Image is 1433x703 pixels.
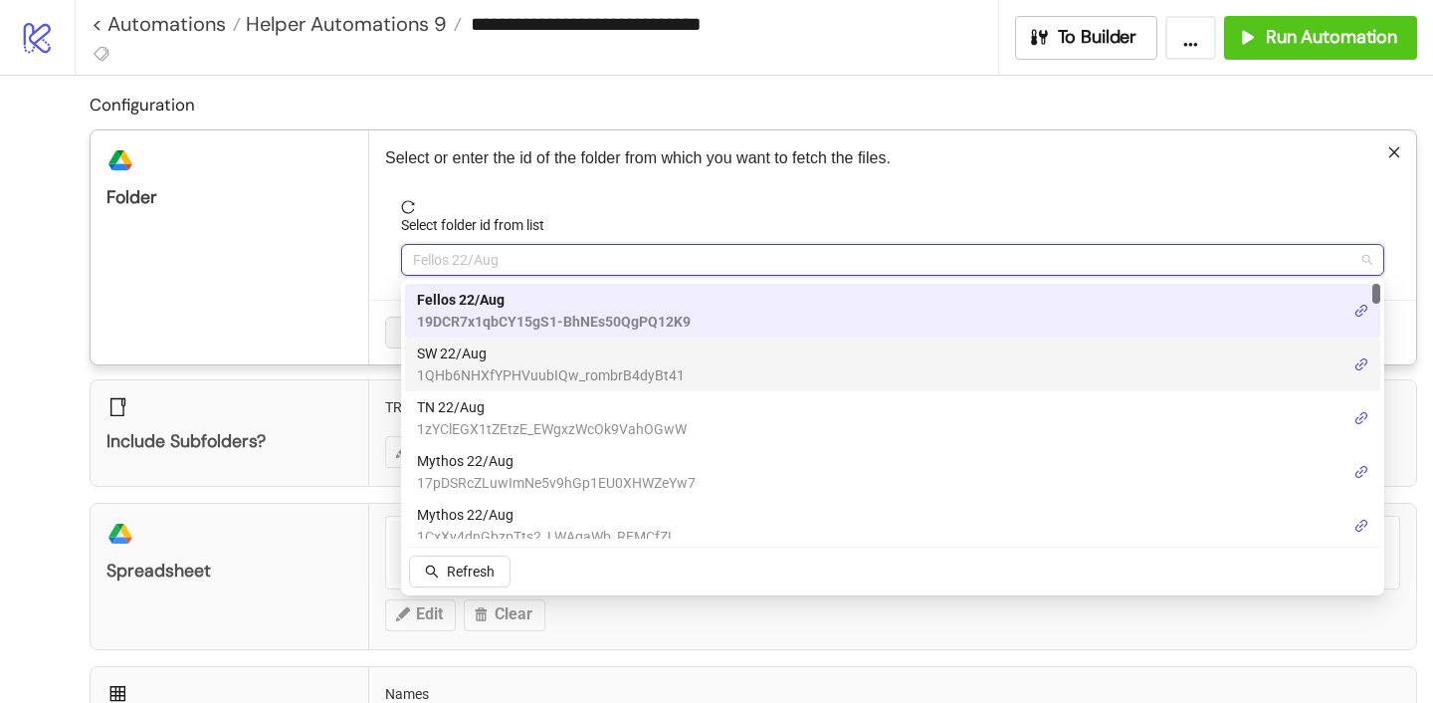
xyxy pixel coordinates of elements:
span: 1CxXy4dnGbzpTts2_LWAgaWb_REMCfZL_ [417,526,682,548]
div: TN 22/Aug [405,391,1380,445]
span: search [425,565,439,579]
label: Select folder id from list [401,214,557,236]
button: Refresh [409,556,511,587]
span: 19DCR7x1qbCY15gS1-BhNEs50QgPQ12K9 [417,311,691,333]
span: Fellos 22/Aug [413,245,1372,275]
a: link [1354,461,1368,483]
button: Run Automation [1224,16,1417,60]
button: Cancel [385,317,459,349]
span: 17pDSRcZLuwImNe5v9hGp1EU0XHWZeYw7 [417,472,696,494]
span: Mythos 22/Aug [417,504,682,526]
a: link [1354,353,1368,375]
p: Select or enter the id of the folder from which you want to fetch the files. [385,146,1400,170]
span: 1QHb6NHXfYPHVuubIQw_rombrB4dyBt41 [417,364,685,386]
a: link [1354,300,1368,322]
span: TN 22/Aug [417,396,687,418]
span: link [1354,357,1368,371]
a: Helper Automations 9 [241,14,462,34]
span: SW 22/Aug [417,343,685,364]
span: Run Automation [1266,26,1397,49]
h2: Configuration [90,92,1417,117]
span: Fellos 22/Aug [417,289,691,311]
button: To Builder [1015,16,1158,60]
span: To Builder [1058,26,1137,49]
div: SW 22/Aug [405,338,1380,391]
a: link [1354,407,1368,429]
a: < Automations [92,14,241,34]
div: Mythos 22/Aug (m) [405,445,1380,499]
span: link [1354,465,1368,479]
div: Mythos 22/Aug (w) [405,499,1380,553]
a: link [1354,515,1368,537]
span: reload [401,200,1384,214]
span: Helper Automations 9 [241,11,447,37]
span: 1zYClEGX1tZEtzE_EWgxzWcOk9VahOGwW [417,418,687,440]
span: Mythos 22/Aug [417,450,696,472]
span: Refresh [447,564,495,580]
span: link [1354,519,1368,533]
span: link [1354,304,1368,318]
button: ... [1165,16,1216,60]
span: close [1387,145,1401,159]
div: Folder [106,186,352,209]
div: Fellos 22/Aug [405,284,1380,338]
span: link [1354,411,1368,425]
